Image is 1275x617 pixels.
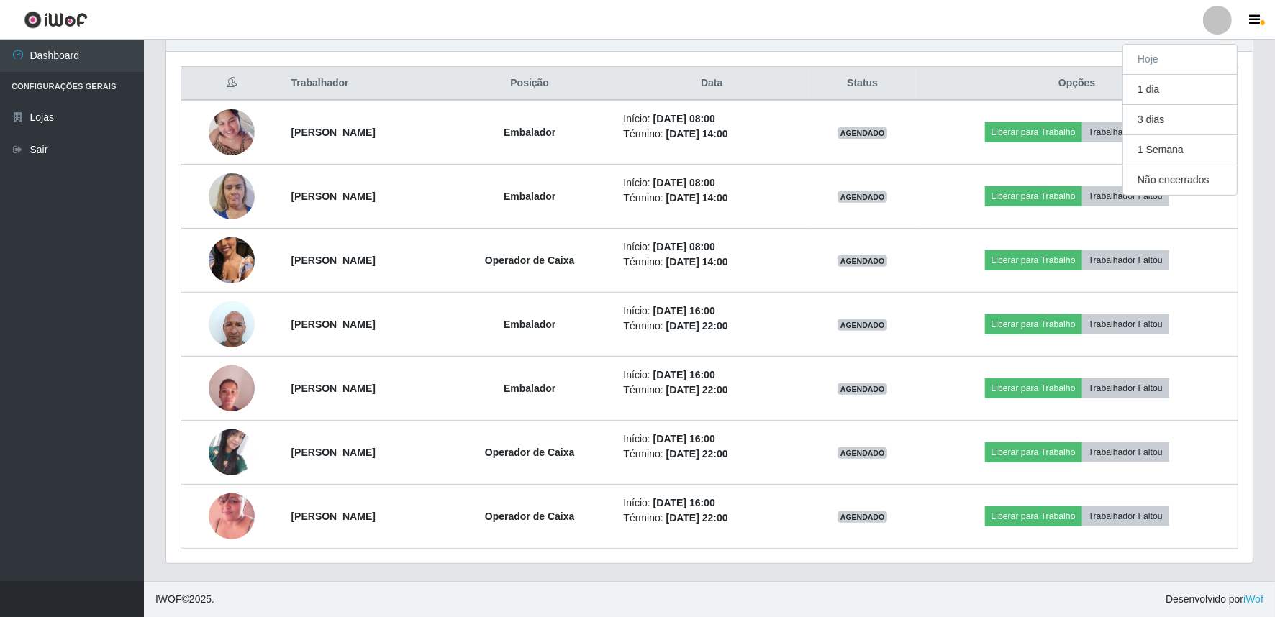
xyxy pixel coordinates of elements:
[838,447,888,459] span: AGENDADO
[209,293,255,355] img: 1737056523425.jpeg
[1082,186,1169,206] button: Trabalhador Faltou
[504,191,555,202] strong: Embalador
[209,165,255,227] img: 1752868236583.jpeg
[623,303,800,319] li: Início:
[209,219,255,301] img: 1754606387509.jpeg
[291,255,376,266] strong: [PERSON_NAME]
[1082,250,1169,270] button: Trabalhador Faltou
[838,127,888,139] span: AGENDADO
[985,250,1082,270] button: Liberar para Trabalho
[653,369,715,380] time: [DATE] 16:00
[291,319,376,330] strong: [PERSON_NAME]
[623,175,800,191] li: Início:
[291,447,376,458] strong: [PERSON_NAME]
[1123,75,1237,105] button: 1 dia
[623,511,800,526] li: Término:
[209,475,255,557] img: 1752079661921.jpeg
[291,191,376,202] strong: [PERSON_NAME]
[623,447,800,462] li: Término:
[291,511,376,522] strong: [PERSON_NAME]
[485,255,575,266] strong: Operador de Caixa
[623,319,800,334] li: Término:
[623,111,800,127] li: Início:
[666,320,728,332] time: [DATE] 22:00
[24,11,88,29] img: CoreUI Logo
[838,511,888,523] span: AGENDADO
[985,186,1082,206] button: Liberar para Trabalho
[838,383,888,395] span: AGENDADO
[504,127,555,138] strong: Embalador
[838,191,888,203] span: AGENDADO
[623,191,800,206] li: Término:
[653,177,715,188] time: [DATE] 08:00
[1082,314,1169,334] button: Trabalhador Faltou
[209,357,255,419] img: 1748286329941.jpeg
[291,127,376,138] strong: [PERSON_NAME]
[666,448,728,460] time: [DATE] 22:00
[666,256,728,268] time: [DATE] 14:00
[623,367,800,383] li: Início:
[985,378,1082,398] button: Liberar para Trabalho
[809,67,916,101] th: Status
[666,512,728,524] time: [DATE] 22:00
[283,67,445,101] th: Trabalhador
[916,67,1238,101] th: Opções
[291,383,376,394] strong: [PERSON_NAME]
[985,122,1082,142] button: Liberar para Trabalho
[155,592,214,607] span: © 2025 .
[1082,122,1169,142] button: Trabalhador Faltou
[1166,592,1263,607] span: Desenvolvido por
[666,128,728,140] time: [DATE] 14:00
[838,255,888,267] span: AGENDADO
[623,383,800,398] li: Término:
[485,447,575,458] strong: Operador de Caixa
[1082,506,1169,526] button: Trabalhador Faltou
[653,113,715,124] time: [DATE] 08:00
[666,192,728,204] time: [DATE] 14:00
[1082,442,1169,462] button: Trabalhador Faltou
[838,319,888,331] span: AGENDADO
[623,127,800,142] li: Término:
[985,442,1082,462] button: Liberar para Trabalho
[1123,165,1237,195] button: Não encerrados
[1082,378,1169,398] button: Trabalhador Faltou
[504,383,555,394] strong: Embalador
[653,241,715,252] time: [DATE] 08:00
[653,433,715,444] time: [DATE] 16:00
[1123,45,1237,75] button: Hoje
[155,593,182,605] span: IWOF
[653,305,715,316] time: [DATE] 16:00
[1243,593,1263,605] a: iWof
[623,239,800,255] li: Início:
[653,497,715,508] time: [DATE] 16:00
[1123,105,1237,135] button: 3 dias
[485,511,575,522] strong: Operador de Caixa
[623,431,800,447] li: Início:
[209,429,255,475] img: 1744639547908.jpeg
[623,495,800,511] li: Início:
[666,384,728,396] time: [DATE] 22:00
[209,101,255,163] img: 1729599385947.jpeg
[614,67,809,101] th: Data
[985,314,1082,334] button: Liberar para Trabalho
[1123,135,1237,165] button: 1 Semana
[445,67,615,101] th: Posição
[504,319,555,330] strong: Embalador
[623,255,800,270] li: Término:
[985,506,1082,526] button: Liberar para Trabalho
